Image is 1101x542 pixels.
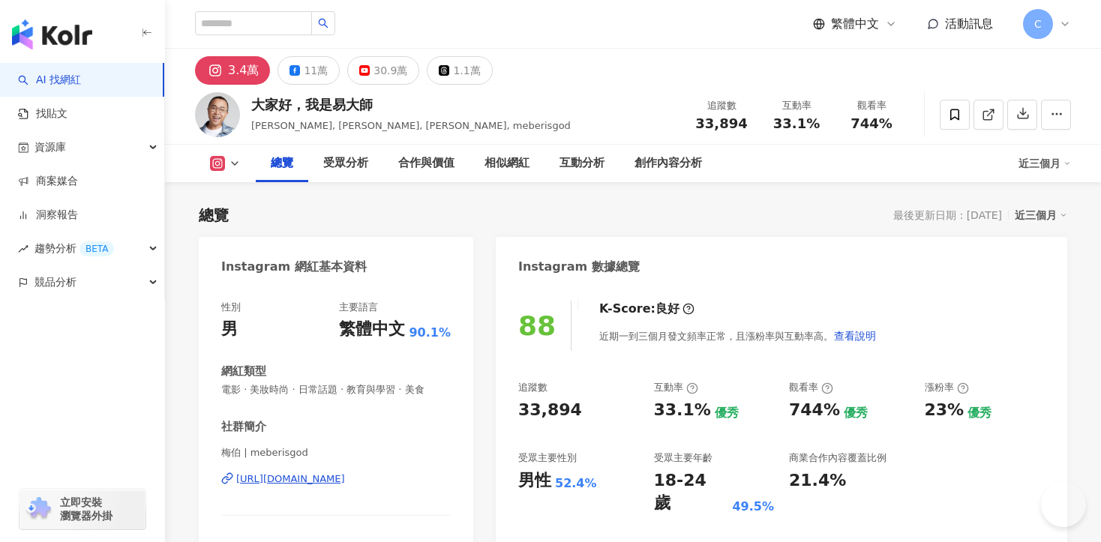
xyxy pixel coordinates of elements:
[559,154,604,172] div: 互動分析
[323,154,368,172] div: 受眾分析
[654,399,711,422] div: 33.1%
[277,56,340,85] button: 11萬
[18,174,78,189] a: 商案媒合
[518,399,582,422] div: 33,894
[18,244,28,254] span: rise
[833,321,877,351] button: 查看說明
[518,469,551,493] div: 男性
[34,265,76,299] span: 競品分析
[221,301,241,314] div: 性別
[654,469,729,516] div: 18-24 歲
[304,60,328,81] div: 11萬
[768,98,825,113] div: 互動率
[236,472,345,486] div: [URL][DOMAIN_NAME]
[19,489,145,529] a: chrome extension立即安裝 瀏覽器外掛
[427,56,492,85] button: 1.1萬
[34,130,66,164] span: 資源庫
[347,56,419,85] button: 30.9萬
[518,381,547,394] div: 追蹤數
[339,318,405,341] div: 繁體中文
[693,98,750,113] div: 追蹤數
[18,106,67,121] a: 找貼文
[251,95,571,114] div: 大家好，我是易大師
[221,318,238,341] div: 男
[518,451,577,465] div: 受眾主要性別
[695,115,747,131] span: 33,894
[34,232,114,265] span: 趨勢分析
[409,325,451,341] span: 90.1%
[221,259,367,275] div: Instagram 網紅基本資料
[518,310,556,341] div: 88
[945,16,993,31] span: 活動訊息
[654,381,698,394] div: 互動率
[925,381,969,394] div: 漲粉率
[843,98,900,113] div: 觀看率
[195,92,240,137] img: KOL Avatar
[271,154,293,172] div: 總覽
[228,60,259,81] div: 3.4萬
[18,208,78,223] a: 洞察報告
[1034,16,1042,32] span: C
[221,364,266,379] div: 網紅類型
[1041,482,1086,527] iframe: Help Scout Beacon - Open
[599,301,694,317] div: K-Score :
[634,154,702,172] div: 創作內容分析
[221,419,266,435] div: 社群簡介
[789,451,886,465] div: 商業合作內容覆蓋比例
[654,451,712,465] div: 受眾主要年齡
[221,446,451,460] span: 梅伯 | meberisgod
[221,383,451,397] span: 電影 · 美妝時尚 · 日常話題 · 教育與學習 · 美食
[79,241,114,256] div: BETA
[850,116,892,131] span: 744%
[834,330,876,342] span: 查看說明
[373,60,407,81] div: 30.9萬
[24,497,53,521] img: chrome extension
[484,154,529,172] div: 相似網紅
[715,405,739,421] div: 優秀
[18,73,81,88] a: searchAI 找網紅
[339,301,378,314] div: 主要語言
[12,19,92,49] img: logo
[221,472,451,486] a: [URL][DOMAIN_NAME]
[789,381,833,394] div: 觀看率
[318,18,328,28] span: search
[773,116,820,131] span: 33.1%
[398,154,454,172] div: 合作與價值
[518,259,640,275] div: Instagram 數據總覽
[789,399,840,422] div: 744%
[251,120,571,131] span: [PERSON_NAME], [PERSON_NAME], [PERSON_NAME], meberisgod
[195,56,270,85] button: 3.4萬
[453,60,480,81] div: 1.1萬
[1015,205,1067,225] div: 近三個月
[893,209,1002,221] div: 最後更新日期：[DATE]
[599,321,877,351] div: 近期一到三個月發文頻率正常，且漲粉率與互動率高。
[199,205,229,226] div: 總覽
[967,405,991,421] div: 優秀
[789,469,846,493] div: 21.4%
[925,399,964,422] div: 23%
[60,496,112,523] span: 立即安裝 瀏覽器外掛
[1018,151,1071,175] div: 近三個月
[831,16,879,32] span: 繁體中文
[844,405,868,421] div: 優秀
[655,301,679,317] div: 良好
[732,499,774,515] div: 49.5%
[555,475,597,492] div: 52.4%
